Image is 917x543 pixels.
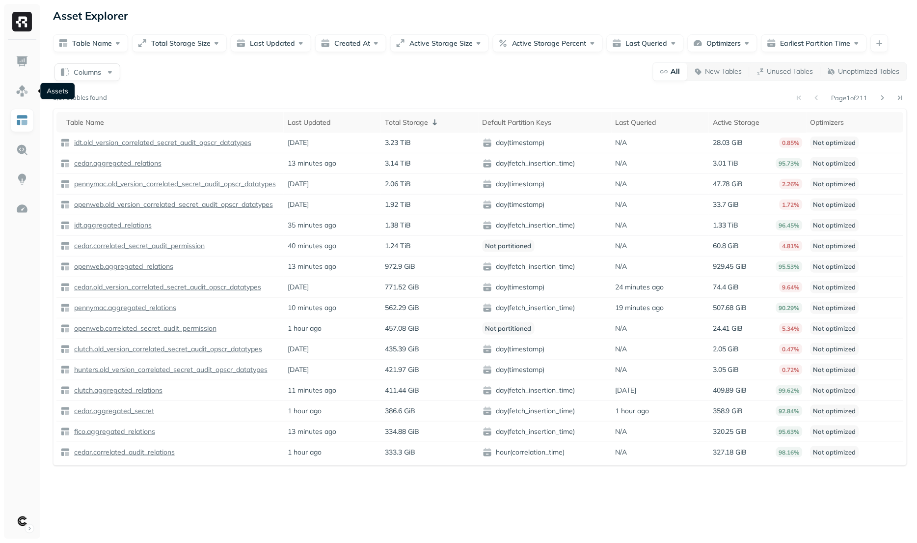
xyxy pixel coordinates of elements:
div: Active Storage [713,118,802,127]
p: 411.44 GiB [385,386,419,395]
p: cedar.correlated_audit_relations [72,448,175,457]
img: table [60,386,70,396]
p: Unused Tables [767,67,813,76]
span: day(fetch_insertion_time) [483,427,608,437]
p: 90.29% [776,303,803,313]
p: N/A [616,221,627,230]
p: 421.97 GiB [385,365,419,374]
p: cedar.aggregated_relations [72,159,162,168]
p: Not optimized [810,446,859,458]
img: Dashboard [16,55,28,68]
button: Active Storage Percent [493,34,603,52]
a: pennymac.aggregated_relations [70,303,176,313]
p: openweb.correlated_secret_audit_permission [72,324,216,333]
p: 28.03 GiB [713,138,743,147]
p: idt.old_version_correlated_secret_audit_opscr_datatypes [72,138,251,147]
p: 358.9 GiB [713,406,743,416]
a: openweb.correlated_secret_audit_permission [70,324,216,333]
img: Insights [16,173,28,186]
p: idt.aggregated_relations [72,221,152,230]
p: [DATE] [288,200,309,209]
p: N/A [616,344,627,354]
a: hunters.old_version_correlated_secret_audit_opscr_datatypes [70,365,268,374]
p: N/A [616,179,627,189]
p: 334.88 GiB [385,427,419,436]
p: New Tables [705,67,742,76]
span: day(timestamp) [483,283,608,292]
span: day(timestamp) [483,365,608,375]
p: 92.84% [776,406,803,416]
img: Query Explorer [16,143,28,156]
p: 1.33 TiB [713,221,739,230]
button: Optimizers [688,34,757,52]
p: 5.34% [780,323,803,334]
span: day(fetch_insertion_time) [483,406,608,416]
p: Not optimized [810,157,859,170]
div: Last Queried [616,118,705,127]
img: Ryft [12,12,32,31]
p: Not optimized [810,199,859,211]
p: 60.8 GiB [713,241,739,251]
p: 1.24 TiB [385,241,411,251]
p: 3.23 TiB [385,138,411,147]
img: table [60,406,70,416]
p: cedar.aggregated_secret [72,406,154,416]
p: 33.7 GiB [713,200,739,209]
img: table [60,303,70,313]
span: day(fetch_insertion_time) [483,303,608,313]
button: Total Storage Size [132,34,227,52]
div: Last Updated [288,118,377,127]
img: table [60,365,70,375]
p: 3.14 TiB [385,159,411,168]
img: table [60,179,70,189]
p: 2.06 TiB [385,179,411,189]
p: N/A [616,159,627,168]
p: 1 hour ago [288,406,322,416]
a: openweb.old_version_correlated_secret_audit_opscr_datatypes [70,200,273,209]
p: 1 hour ago [288,324,322,333]
div: Default Partition Keys [483,118,608,127]
p: [DATE] [288,344,309,354]
div: Table Name [66,118,280,127]
p: hunters.old_version_correlated_secret_audit_opscr_datatypes [72,365,268,374]
p: 507.68 GiB [713,303,747,313]
p: Not optimized [810,364,859,376]
p: 386.6 GiB [385,406,415,416]
p: pennymac.aggregated_relations [72,303,176,313]
p: 3,376 tables found [53,93,107,103]
p: All [671,67,680,76]
p: [DATE] [288,283,309,292]
a: cedar.aggregated_relations [70,159,162,168]
p: 1.92 TiB [385,200,411,209]
span: day(timestamp) [483,179,608,189]
button: Earliest Partition Time [761,34,867,52]
div: Optimizers [810,118,900,127]
span: day(timestamp) [483,200,608,210]
p: 2.26% [780,179,803,189]
img: Optimization [16,202,28,215]
a: fico.aggregated_relations [70,427,155,436]
p: Not optimized [810,322,859,335]
p: [DATE] [288,138,309,147]
p: Not optimized [810,343,859,355]
p: N/A [616,448,627,457]
button: Last Updated [231,34,311,52]
p: 1 hour ago [616,406,649,416]
span: day(timestamp) [483,344,608,354]
p: 47.78 GiB [713,179,743,189]
p: 1.72% [780,200,803,210]
img: table [60,427,70,437]
p: Not partitioned [483,322,535,335]
span: day(fetch_insertion_time) [483,386,608,396]
p: N/A [616,365,627,374]
img: table [60,221,70,230]
p: Not optimized [810,260,859,273]
p: 4.81% [780,241,803,251]
p: 457.08 GiB [385,324,419,333]
p: clutch.aggregated_relations [72,386,162,395]
img: table [60,324,70,334]
p: Not optimized [810,426,859,438]
img: table [60,262,70,272]
p: 2.05 GiB [713,344,739,354]
img: table [60,138,70,148]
